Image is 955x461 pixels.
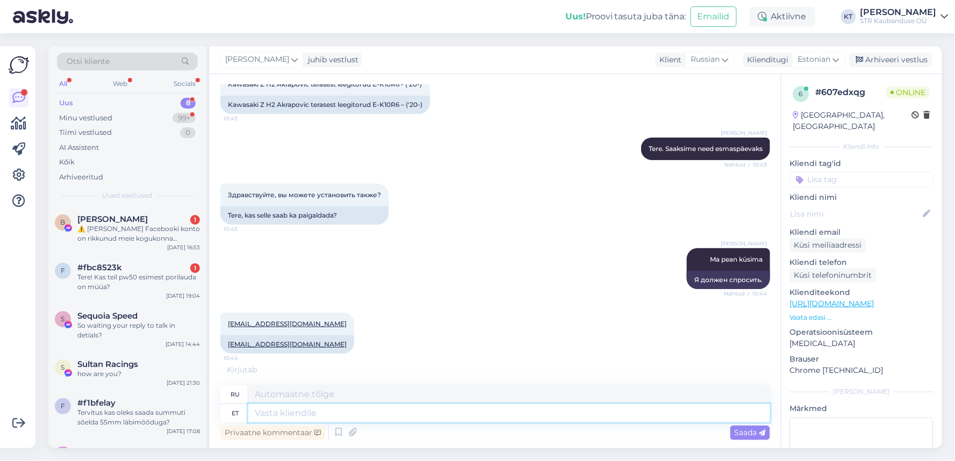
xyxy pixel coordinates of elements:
p: Chrome [TECHNICAL_ID] [790,365,934,376]
p: Kliendi nimi [790,192,934,203]
p: Kliendi tag'id [790,158,934,169]
span: Tere. Saaksime need esmaspäevaks [649,145,763,153]
div: [GEOGRAPHIC_DATA], [GEOGRAPHIC_DATA] [793,110,912,132]
div: 1 [190,215,200,225]
span: Otsi kliente [67,56,110,67]
span: Bonikhani Clavery [77,214,148,224]
div: Uus [59,98,73,109]
span: Karlee Gray [77,446,148,456]
a: [EMAIL_ADDRESS][DOMAIN_NAME] [228,320,347,328]
div: ⚠️ [PERSON_NAME] Facebooki konto on rikkunud meie kogukonna standardeid. Meie süsteem on saanud p... [77,224,200,243]
span: Nähtud ✓ 10:44 [724,290,767,298]
p: Vaata edasi ... [790,313,934,322]
a: [PERSON_NAME]STR Kaubanduse OÜ [860,8,949,25]
span: Estonian [798,54,831,66]
p: Kliendi email [790,227,934,238]
span: #f1bfelay [77,398,116,408]
div: [DATE] 14:44 [166,340,200,348]
span: 10:44 [224,354,264,362]
a: [EMAIL_ADDRESS][DOMAIN_NAME] [228,340,347,348]
div: ru [231,385,240,404]
div: juhib vestlust [304,54,358,66]
span: S [61,315,65,323]
p: [MEDICAL_DATA] [790,338,934,349]
span: Sequoia Speed [77,311,138,321]
div: Proovi tasuta juba täna: [565,10,686,23]
span: 10:43 [224,114,264,123]
div: [DATE] 19:04 [166,292,200,300]
span: #fbc8523k [77,263,122,272]
div: [PERSON_NAME] [790,387,934,397]
span: [PERSON_NAME] [225,54,289,66]
div: Arhiveeri vestlus [850,53,932,67]
span: f [61,402,65,410]
div: Küsi meiliaadressi [790,238,866,253]
div: 8 [181,98,196,109]
span: . [257,365,259,374]
button: Emailid [691,6,737,27]
div: Klient [656,54,682,66]
div: [DATE] 17:08 [167,427,200,435]
div: Minu vestlused [59,113,112,124]
div: et [232,404,239,422]
div: # 607edxqg [816,86,887,99]
span: f [61,266,65,275]
span: Sultan Racings [77,359,138,369]
span: Uued vestlused [103,191,153,200]
p: Märkmed [790,403,934,414]
span: [PERSON_NAME] [721,240,767,248]
span: Ma pean küsima [710,255,763,263]
div: Kõik [59,157,75,168]
div: [PERSON_NAME] [860,8,937,17]
div: Tere, kas selle saab ka paigaldada? [220,206,389,225]
div: Socials [171,77,198,91]
p: Operatsioonisüsteem [790,327,934,338]
span: S [61,363,65,371]
div: [DATE] 21:30 [167,379,200,387]
input: Lisa nimi [791,208,921,220]
span: B [61,218,66,226]
div: Kirjutab [220,364,770,376]
div: [DATE] 16:53 [167,243,200,251]
div: how are you? [77,369,200,379]
img: Askly Logo [9,55,29,75]
div: KT [841,9,856,24]
div: AI Assistent [59,142,99,153]
div: Kliendi info [790,142,934,152]
div: STR Kaubanduse OÜ [860,17,937,25]
div: 1 [190,263,200,273]
div: Я должен спросить. [687,271,770,289]
div: Küsi telefoninumbrit [790,268,877,283]
span: Russian [691,54,720,66]
span: Nähtud ✓ 10:43 [724,161,767,169]
div: Arhiveeritud [59,172,103,183]
div: Privaatne kommentaar [220,426,325,440]
p: Klienditeekond [790,287,934,298]
span: Online [887,87,930,98]
div: All [57,77,69,91]
div: Web [111,77,130,91]
div: Aktiivne [750,7,815,26]
span: 10:43 [224,225,264,233]
p: Brauser [790,354,934,365]
div: Tiimi vestlused [59,127,112,138]
span: Здравствуйте, вы можете установить также? [228,191,381,199]
span: 6 [800,90,803,98]
a: [URL][DOMAIN_NAME] [790,299,874,308]
input: Lisa tag [790,171,934,188]
div: Tervitus kas oleks saada summuti sõelda 55mm läbimõõduga? [77,408,200,427]
div: 0 [180,127,196,138]
div: Kawasaki Z H2 Akrapovic terasest leegitorud E-K10R6 – ('20-) [220,96,430,114]
p: Kliendi telefon [790,257,934,268]
b: Uus! [565,11,586,21]
span: Saada [735,428,766,437]
div: So waiting your reply to talk in detials? [77,321,200,340]
div: 99+ [173,113,196,124]
div: Klienditugi [743,54,789,66]
div: Tere! Kas teil pw50 esimest porilauda on müüa? [77,272,200,292]
span: [PERSON_NAME] [721,129,767,137]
